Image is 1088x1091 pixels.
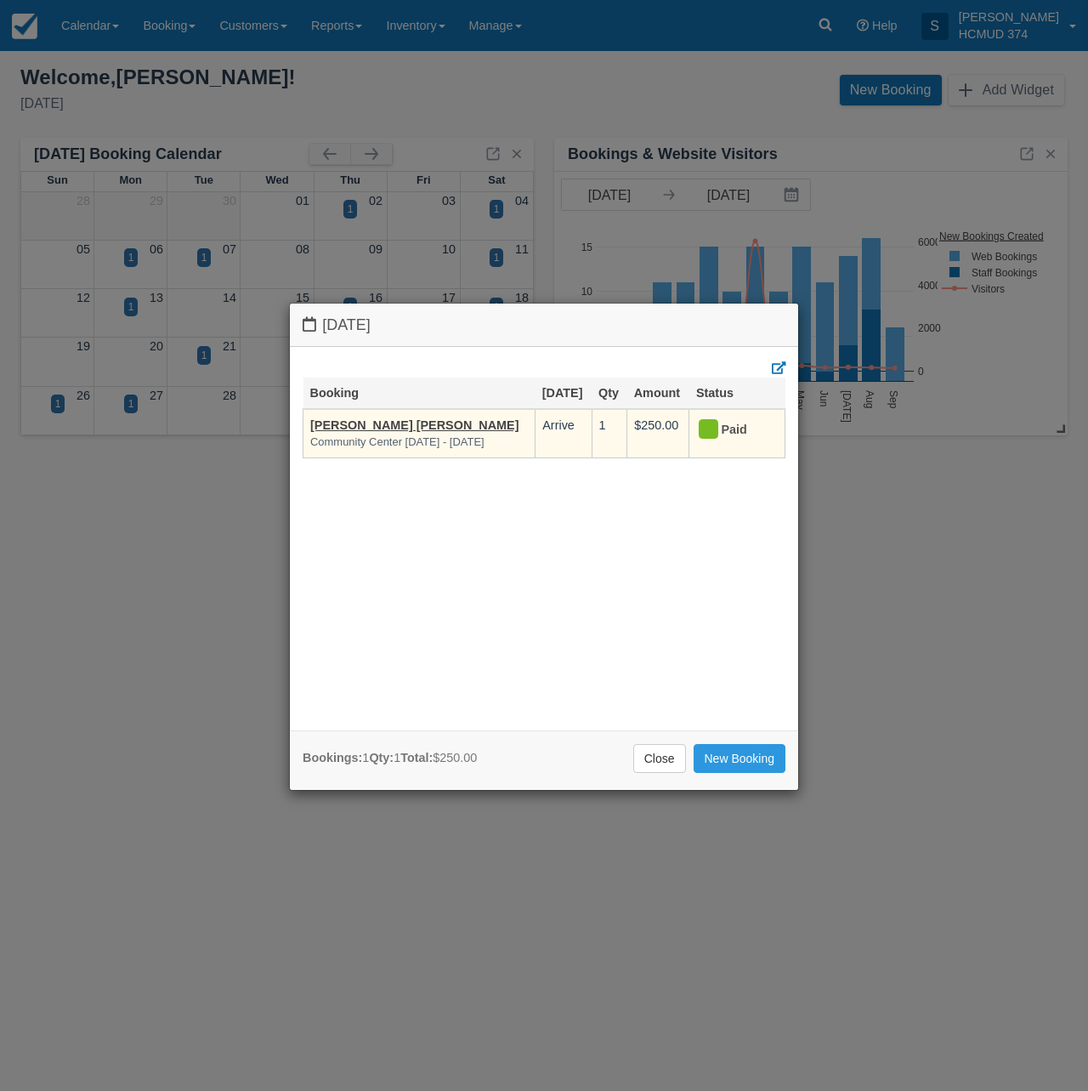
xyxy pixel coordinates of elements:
h4: [DATE] [303,316,785,334]
strong: Bookings: [303,751,362,764]
td: Arrive [535,409,592,457]
td: 1 [592,409,627,457]
a: Status [696,386,734,400]
a: Close [633,744,686,773]
td: $250.00 [627,409,689,457]
a: Qty [598,386,619,400]
strong: Qty: [369,751,394,764]
div: Paid [696,417,762,444]
a: Booking [310,386,360,400]
a: [PERSON_NAME] [PERSON_NAME] [310,418,518,432]
a: [DATE] [542,386,583,400]
a: New Booking [694,744,786,773]
a: Amount [634,386,680,400]
em: Community Center [DATE] - [DATE] [310,435,528,451]
div: 1 1 $250.00 [303,749,477,767]
strong: Total: [400,751,433,764]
